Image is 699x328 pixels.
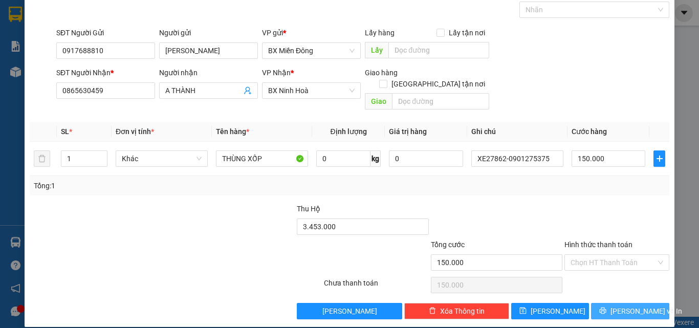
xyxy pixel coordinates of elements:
label: Hình thức thanh toán [564,240,632,249]
input: Ghi Chú [471,150,563,167]
span: Giao [365,93,392,110]
span: Tổng cước [431,240,465,249]
span: Khác [122,151,202,166]
span: Lấy [365,42,388,58]
div: Người nhận [159,67,258,78]
span: Giá trị hàng [389,127,427,136]
span: SL [61,127,69,136]
div: Chưa thanh toán [323,277,430,295]
span: Tên hàng [216,127,249,136]
span: [GEOGRAPHIC_DATA] tận nơi [387,78,489,90]
span: BX Miền Đông [268,43,355,58]
span: Lấy tận nơi [445,27,489,38]
span: Đơn vị tính [116,127,154,136]
input: Dọc đường [392,93,489,110]
input: VD: Bàn, Ghế [216,150,308,167]
input: Dọc đường [388,42,489,58]
div: Người gửi [159,27,258,38]
span: delete [429,307,436,315]
span: Lấy hàng [365,29,395,37]
input: 0 [389,150,463,167]
span: user-add [244,86,252,95]
button: [PERSON_NAME] [297,303,402,319]
span: Thu Hộ [297,205,320,213]
button: plus [653,150,665,167]
span: BX Ninh Hoà [268,83,355,98]
div: Tổng: 1 [34,180,271,191]
span: save [519,307,527,315]
span: plus [654,155,665,163]
div: SĐT Người Nhận [56,67,155,78]
span: Cước hàng [572,127,607,136]
button: printer[PERSON_NAME] và In [591,303,669,319]
span: kg [370,150,381,167]
span: printer [599,307,606,315]
span: [PERSON_NAME] và In [610,305,682,317]
div: VP gửi [262,27,361,38]
span: VP Nhận [262,69,291,77]
button: delete [34,150,50,167]
span: Giao hàng [365,69,398,77]
span: [PERSON_NAME] [322,305,377,317]
button: save[PERSON_NAME] [511,303,589,319]
button: deleteXóa Thông tin [404,303,509,319]
th: Ghi chú [467,122,567,142]
div: SĐT Người Gửi [56,27,155,38]
span: Xóa Thông tin [440,305,485,317]
span: [PERSON_NAME] [531,305,585,317]
span: Định lượng [330,127,366,136]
